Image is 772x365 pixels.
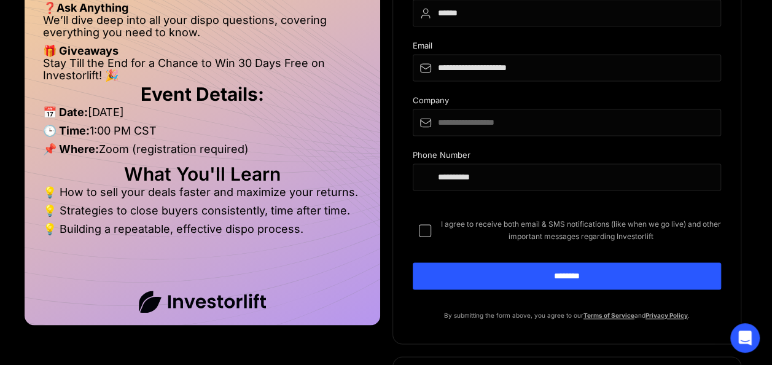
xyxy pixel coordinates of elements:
[43,143,362,162] li: Zoom (registration required)
[43,143,99,155] strong: 📌 Where:
[43,14,362,45] li: We’ll dive deep into all your dispo questions, covering everything you need to know.
[43,124,90,137] strong: 🕒 Time:
[413,309,722,321] p: By submitting the form above, you agree to our and .
[43,44,119,57] strong: 🎁 Giveaways
[141,83,264,105] strong: Event Details:
[413,151,722,163] div: Phone Number
[43,106,88,119] strong: 📅 Date:
[645,312,688,319] a: Privacy Policy
[43,1,128,14] strong: ❓Ask Anything
[43,186,362,205] li: 💡 How to sell your deals faster and maximize your returns.
[43,205,362,223] li: 💡 Strategies to close buyers consistently, time after time.
[413,96,722,109] div: Company
[43,168,362,180] h2: What You'll Learn
[43,223,362,235] li: 💡 Building a repeatable, effective dispo process.
[43,106,362,125] li: [DATE]
[730,323,760,353] div: Open Intercom Messenger
[43,57,362,82] li: Stay Till the End for a Chance to Win 30 Days Free on Investorlift! 🎉
[413,41,722,54] div: Email
[43,125,362,143] li: 1:00 PM CST
[441,218,722,243] span: I agree to receive both email & SMS notifications (like when we go live) and other important mess...
[583,312,634,319] a: Terms of Service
